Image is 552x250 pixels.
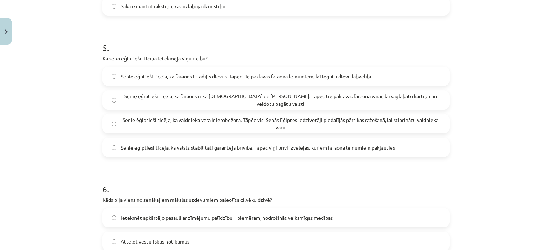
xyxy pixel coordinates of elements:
p: Kāds bija viens no senākajiem mākslas uzdevumiem paleolīta cilvēku dzīvē? [102,196,450,204]
h1: 5 . [102,30,450,53]
input: Senie ēģiptieši ticēja, ka valsts stabilitāti garantēja brīvība. Tāpēc viņi brīvi izvēlējās, kuri... [112,145,116,150]
input: Attēlot vēsturiskus notikumus [112,239,116,244]
span: Attēlot vēsturiskus notikumus [121,238,189,245]
span: Sāka izmantot rakstību, kas uzlaboja dzimstību [121,3,225,10]
span: Senie ēģptieši ticēja, ka faraons ir radījis dievus. Tāpēc tie pakļāvās faraona lēmumiem, lai ieg... [121,73,373,80]
span: Ietekmēt apkārtējo pasauli ar zīmējumu palīdzību – piemēram, nodrošināt veiksmīgas medības [121,214,333,222]
span: Senie ēģiptieši ticēja, ka valdnieka vara ir ierobežota. Tāpēc visi Senās Ēģiptes iedzīvotāji pie... [121,116,440,131]
input: Senie ēģiptieši ticēja, ka valdnieka vara ir ierobežota. Tāpēc visi Senās Ēģiptes iedzīvotāji pie... [112,122,116,126]
input: Ietekmēt apkārtējo pasauli ar zīmējumu palīdzību – piemēram, nodrošināt veiksmīgas medības [112,215,116,220]
span: Senie ēģiptieši ticēja, ka faraons ir kā [DEMOGRAPHIC_DATA] uz [PERSON_NAME]. Tāpēc tie pakļāvās ... [121,92,440,108]
span: Senie ēģiptieši ticēja, ka valsts stabilitāti garantēja brīvība. Tāpēc viņi brīvi izvēlējās, kuri... [121,144,395,151]
input: Senie ēģiptieši ticēja, ka faraons ir kā [DEMOGRAPHIC_DATA] uz [PERSON_NAME]. Tāpēc tie pakļāvās ... [112,98,116,103]
img: icon-close-lesson-0947bae3869378f0d4975bcd49f059093ad1ed9edebbc8119c70593378902aed.svg [5,29,8,34]
input: Senie ēģptieši ticēja, ka faraons ir radījis dievus. Tāpēc tie pakļāvās faraona lēmumiem, lai ieg... [112,74,116,79]
input: Sāka izmantot rakstību, kas uzlaboja dzimstību [112,4,116,9]
h1: 6 . [102,172,450,194]
p: Kā seno ēģiptiešu ticība ietekmēja viņu rīcību? [102,55,450,62]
